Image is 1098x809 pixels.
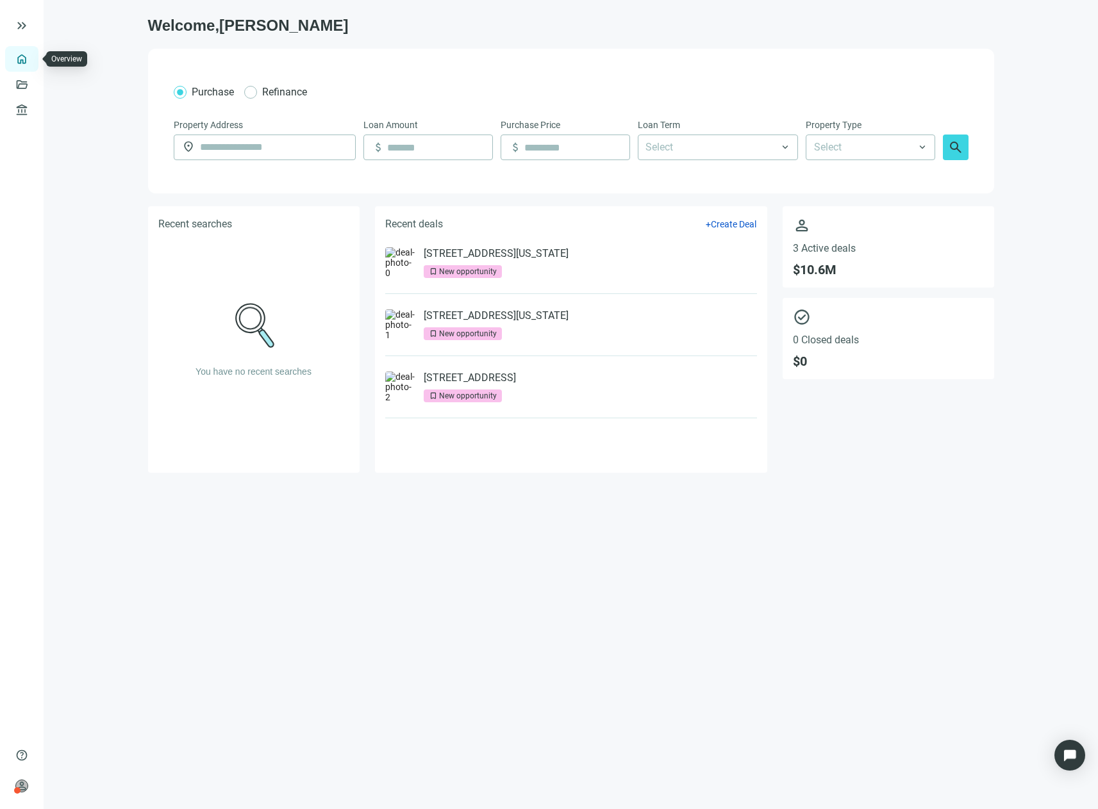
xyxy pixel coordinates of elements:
span: Refinance [262,86,307,98]
span: $ 0 [793,354,984,369]
span: Create Deal [711,219,756,229]
span: bookmark [429,391,438,400]
a: [STREET_ADDRESS][US_STATE] [424,247,569,260]
img: deal-photo-0 [385,247,416,278]
span: location_on [182,140,195,153]
span: person [15,780,28,792]
button: keyboard_double_arrow_right [14,18,29,33]
span: Purchase [192,86,234,98]
span: check_circle [793,308,984,326]
span: + [706,219,711,229]
img: deal-photo-1 [385,309,416,340]
div: New opportunity [439,327,497,340]
img: deal-photo-2 [385,372,416,402]
span: Loan Term [638,118,680,132]
h1: Welcome, [PERSON_NAME] [148,15,994,36]
div: Open Intercom Messenger [1054,740,1085,771]
span: attach_money [509,141,522,154]
span: search [948,140,963,155]
span: Purchase Price [501,118,560,132]
span: help [15,749,28,762]
span: 3 Active deals [793,242,984,254]
button: +Create Deal [705,218,757,230]
span: person [793,217,984,234]
span: Loan Amount [363,118,418,132]
span: You have no recent searches [195,366,312,377]
span: 0 Closed deals [793,334,984,346]
button: search [943,135,969,160]
span: Property Type [806,118,861,132]
span: attach_money [372,141,385,154]
span: bookmark [429,267,438,276]
h5: Recent deals [385,217,443,232]
div: New opportunity [439,389,497,402]
div: New opportunity [439,265,497,278]
h5: Recent searches [158,217,232,232]
span: bookmark [429,329,438,338]
a: [STREET_ADDRESS][US_STATE] [424,309,569,322]
a: [STREET_ADDRESS] [424,372,516,384]
span: Property Address [174,118,243,132]
span: $ 10.6M [793,262,984,277]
